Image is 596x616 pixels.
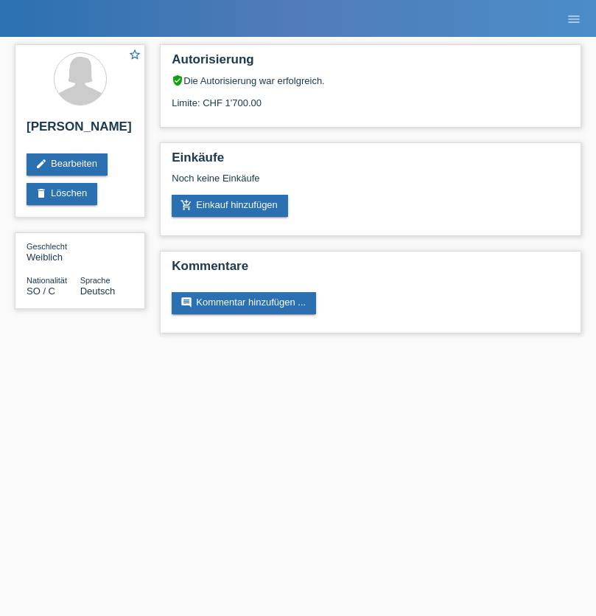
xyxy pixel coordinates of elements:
a: menu [559,14,589,23]
h2: Kommentare [172,259,569,281]
i: menu [567,12,581,27]
span: Deutsch [80,285,116,297]
div: Weiblich [27,240,80,263]
a: commentKommentar hinzufügen ... [172,292,316,314]
span: Sprache [80,276,111,285]
a: editBearbeiten [27,153,108,176]
i: comment [180,297,192,308]
span: Somalia / C / 13.07.2021 [27,285,55,297]
h2: Autorisierung [172,52,569,75]
h2: [PERSON_NAME] [27,120,133,142]
a: deleteLöschen [27,183,97,205]
i: verified_user [172,75,183,86]
span: Geschlecht [27,242,67,251]
i: add_shopping_cart [180,199,192,211]
a: star_border [128,48,141,63]
div: Die Autorisierung war erfolgreich. [172,75,569,86]
div: Limite: CHF 1'700.00 [172,86,569,108]
span: Nationalität [27,276,67,285]
i: delete [35,187,47,199]
div: Noch keine Einkäufe [172,173,569,195]
h2: Einkäufe [172,150,569,173]
i: star_border [128,48,141,61]
a: add_shopping_cartEinkauf hinzufügen [172,195,288,217]
i: edit [35,158,47,170]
